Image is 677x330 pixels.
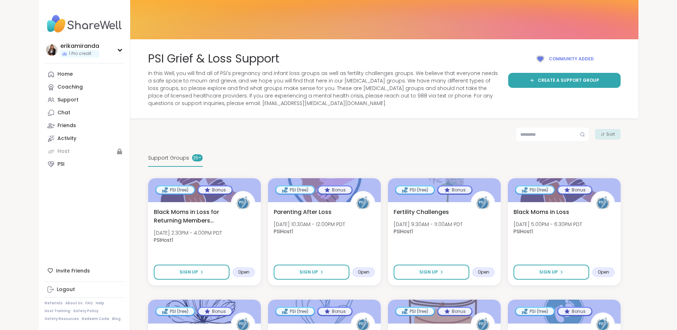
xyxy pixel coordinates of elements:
a: Safety Policy [73,309,98,314]
a: Safety Resources [45,316,79,321]
b: PSIHost1 [394,228,413,235]
div: Bonus [558,308,591,315]
div: Activity [57,135,76,142]
div: PSI (free) [516,308,554,315]
div: Bonus [198,186,232,194]
div: Home [57,71,73,78]
span: Black Moms in Loss for Returning Members Only [154,208,223,225]
img: erikamiranda [46,44,57,56]
div: Bonus [558,186,591,194]
span: Sign Up [419,269,438,275]
span: Open [598,269,609,275]
a: Logout [45,283,124,296]
div: 25 [192,154,203,161]
div: PSI (free) [396,308,434,315]
img: PSIHost1 [232,192,254,214]
a: Chat [45,106,124,119]
span: In this Well, you will find all of PSI's pregnancy and infant loss groups as well as fertility ch... [148,70,500,107]
a: Help [96,301,104,306]
a: PSI [45,158,124,171]
a: Host Training [45,309,70,314]
div: Bonus [318,308,352,315]
div: Logout [57,286,75,293]
img: PSIHost1 [352,192,374,214]
div: Bonus [198,308,232,315]
span: Support Groups [148,154,189,162]
a: Redeem Code [82,316,109,321]
div: PSI (free) [156,186,194,194]
span: PSI Grief & Loss Support [148,51,279,67]
a: Referrals [45,301,62,306]
a: Home [45,68,124,81]
span: [DATE] 9:30AM - 11:00AM PDT [394,221,463,228]
span: 1 Pro credit [69,51,91,57]
span: Fertility Challenges [394,208,449,216]
span: Open [478,269,489,275]
div: PSI (free) [276,308,314,315]
img: ShareWell Nav Logo [45,11,124,36]
span: Sign Up [539,269,558,275]
span: [DATE] 2:30PM - 4:00PM PDT [154,229,222,236]
div: Friends [57,122,76,129]
pre: + [198,155,201,161]
span: Sort [606,131,615,137]
div: Host [57,148,70,155]
span: Community added [549,56,594,62]
span: Parenting After Loss [274,208,332,216]
div: erikamiranda [60,42,99,50]
a: Friends [45,119,124,132]
a: Coaching [45,81,124,94]
a: About Us [65,301,82,306]
a: Host [45,145,124,158]
div: Bonus [438,308,471,315]
span: Sign Up [180,269,198,275]
a: Blog [112,316,121,321]
button: Sign Up [394,265,469,280]
span: Open [358,269,369,275]
b: PSIHost1 [274,228,293,235]
div: PSI (free) [396,186,434,194]
div: PSI [57,161,65,168]
span: Sign Up [299,269,318,275]
div: Chat [57,109,70,116]
div: Bonus [318,186,352,194]
div: PSI (free) [156,308,194,315]
b: PSIHost1 [514,228,533,235]
button: Community added [508,51,621,67]
div: Invite Friends [45,264,124,277]
a: Support [45,94,124,106]
div: PSI (free) [276,186,314,194]
div: Bonus [438,186,471,194]
span: Open [238,269,249,275]
button: Sign Up [274,265,349,280]
span: Black Moms in Loss [514,208,569,216]
img: PSIHost1 [472,192,494,214]
a: Activity [45,132,124,145]
span: Create a support group [538,77,599,84]
b: PSIHost1 [154,236,173,244]
span: [DATE] 5:00PM - 6:30PM PDT [514,221,582,228]
a: Create a support group [508,73,621,88]
button: Sign Up [514,265,589,280]
a: FAQ [85,301,93,306]
button: Sign Up [154,265,229,280]
div: Support [57,96,79,104]
span: [DATE] 10:30AM - 12:00PM PDT [274,221,345,228]
img: PSIHost1 [592,192,614,214]
div: Coaching [57,84,83,91]
div: PSI (free) [516,186,554,194]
